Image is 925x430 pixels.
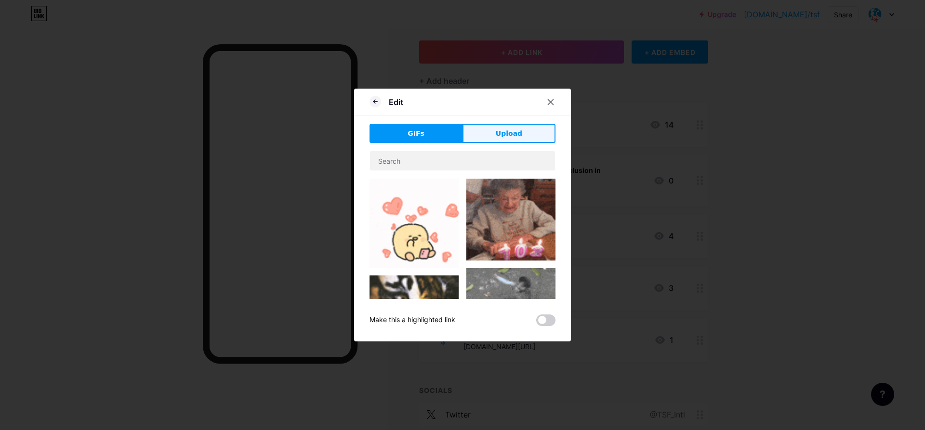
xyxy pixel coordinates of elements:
span: Upload [496,129,522,139]
img: Gihpy [370,179,459,268]
div: Make this a highlighted link [370,314,455,326]
button: GIFs [370,124,462,143]
img: Gihpy [466,179,555,261]
img: Gihpy [370,275,459,403]
span: GIFs [408,129,424,139]
button: Upload [462,124,555,143]
div: Edit [389,96,403,108]
img: Gihpy [466,268,555,327]
input: Search [370,151,555,170]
